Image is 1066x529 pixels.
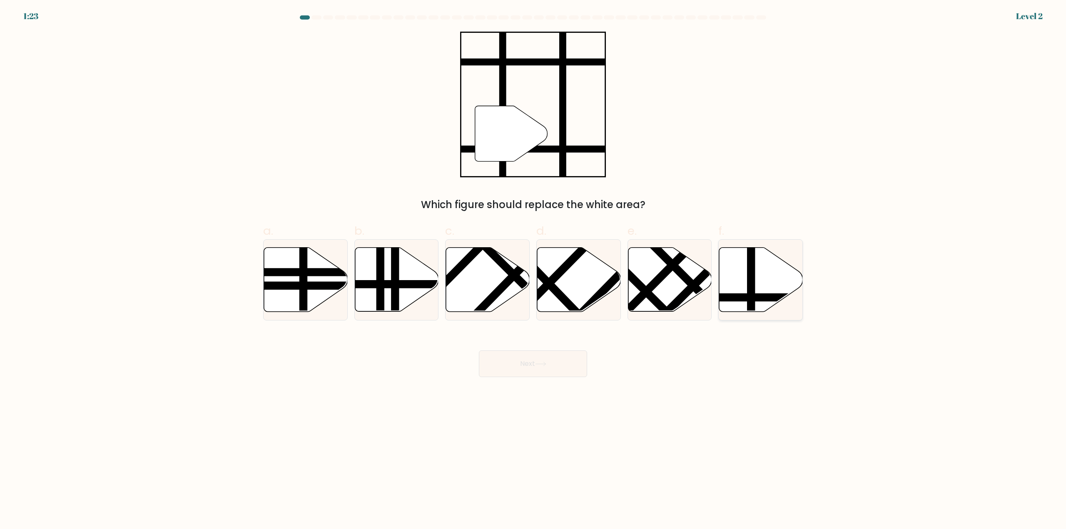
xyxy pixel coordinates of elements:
[479,350,587,377] button: Next
[268,197,798,212] div: Which figure should replace the white area?
[1016,10,1043,22] div: Level 2
[536,223,546,239] span: d.
[23,10,38,22] div: 1:23
[718,223,724,239] span: f.
[354,223,364,239] span: b.
[445,223,454,239] span: c.
[475,106,548,161] g: "
[263,223,273,239] span: a.
[628,223,637,239] span: e.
